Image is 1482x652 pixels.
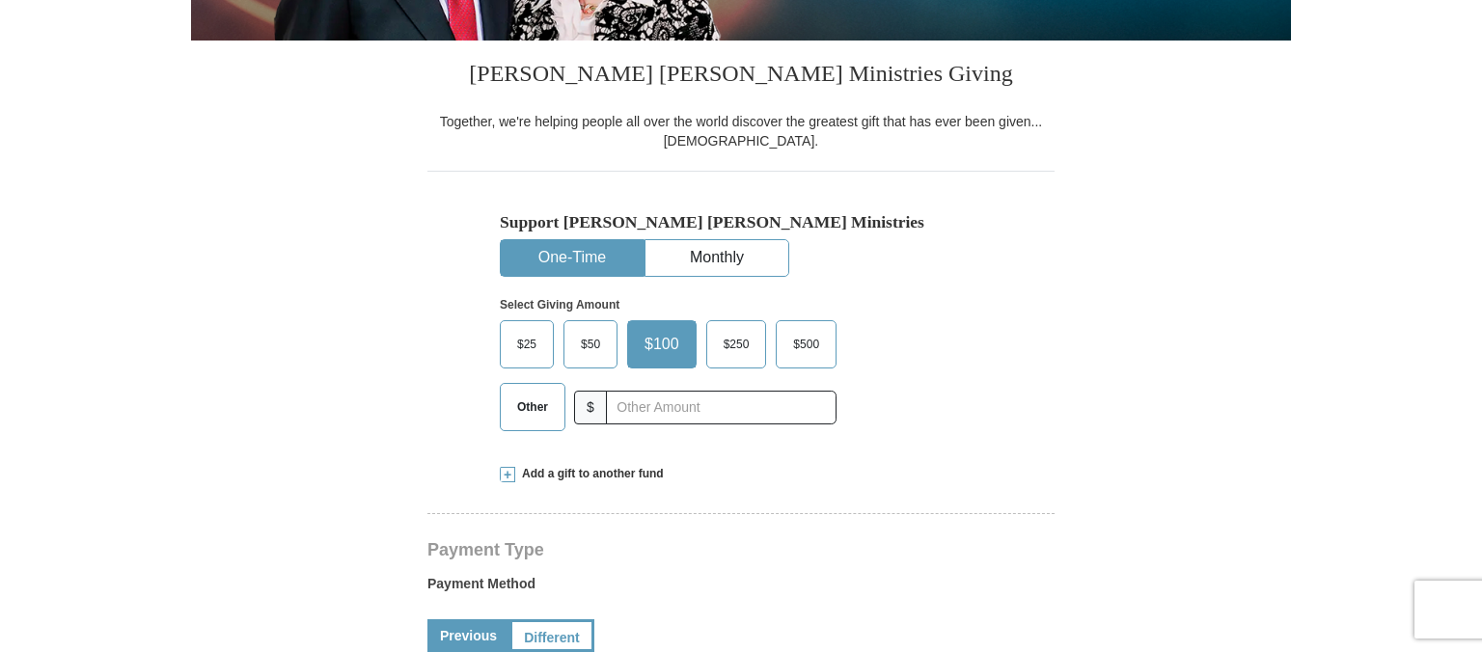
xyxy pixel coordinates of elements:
strong: Select Giving Amount [500,298,619,312]
button: One-Time [501,240,644,276]
div: Together, we're helping people all over the world discover the greatest gift that has ever been g... [427,112,1055,150]
label: Payment Method [427,574,1055,603]
h5: Support [PERSON_NAME] [PERSON_NAME] Ministries [500,212,982,232]
span: Other [508,393,558,421]
span: $50 [571,330,610,359]
span: $25 [508,330,546,359]
span: $ [574,391,607,424]
span: $500 [783,330,829,359]
span: $100 [635,330,689,359]
a: Different [509,619,594,652]
h4: Payment Type [427,542,1055,557]
h3: [PERSON_NAME] [PERSON_NAME] Ministries Giving [427,41,1055,112]
span: Add a gift to another fund [515,466,664,482]
button: Monthly [645,240,788,276]
input: Other Amount [606,391,837,424]
span: $250 [714,330,759,359]
a: Previous [427,619,509,652]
